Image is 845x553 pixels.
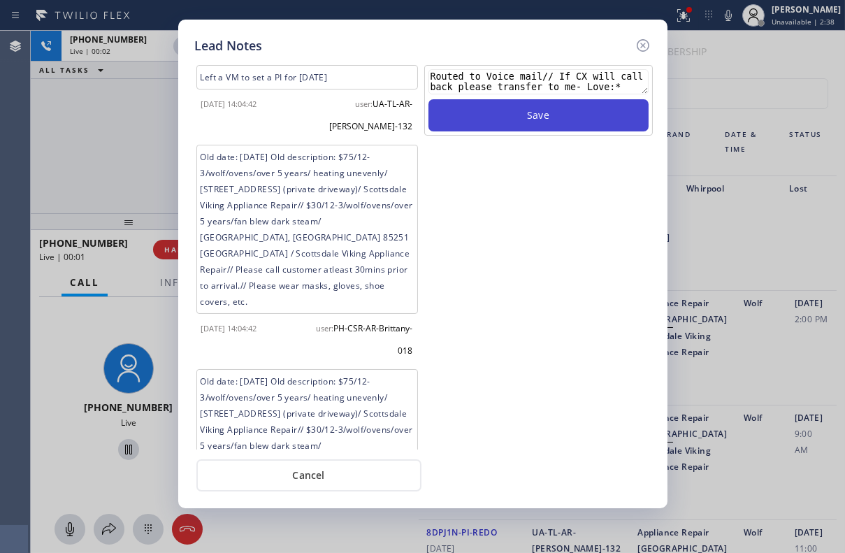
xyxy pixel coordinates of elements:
[428,99,649,131] button: Save
[196,369,418,538] div: Old date: [DATE] Old description: $75/12-3/wolf/ovens/over 5 years/ heating unevenly/ [STREET_ADD...
[196,145,418,314] div: Old date: [DATE] Old description: $75/12-3/wolf/ovens/over 5 years/ heating unevenly/ [STREET_ADD...
[196,459,421,491] button: Cancel
[201,323,257,333] span: [DATE] 14:04:42
[201,99,257,109] span: [DATE] 14:04:42
[317,323,334,333] span: user:
[195,36,263,55] h5: Lead Notes
[334,322,413,357] span: PH-CSR-AR-Brittany-018
[356,99,373,109] span: user:
[428,69,649,94] textarea: Routed to Voice mail// If CX will call back please transfer to me- Love:*
[196,65,418,89] div: Left a VM to set a PI for [DATE]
